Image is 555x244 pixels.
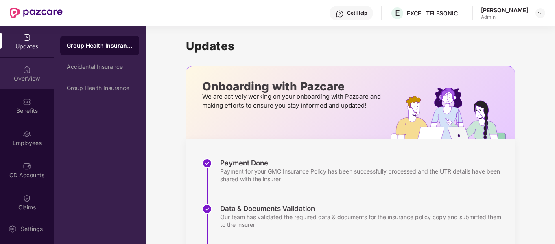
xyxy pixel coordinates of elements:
[67,42,133,50] div: Group Health Insurance
[202,83,383,90] p: Onboarding with Pazcare
[23,66,31,74] img: svg+xml;base64,PHN2ZyBpZD0iSG9tZSIgeG1sbnM9Imh0dHA6Ly93d3cudzMub3JnLzIwMDAvc3ZnIiB3aWR0aD0iMjAiIG...
[67,85,133,91] div: Group Health Insurance
[186,39,515,53] h1: Updates
[23,194,31,202] img: svg+xml;base64,PHN2ZyBpZD0iQ2xhaW0iIHhtbG5zPSJodHRwOi8vd3d3LnczLm9yZy8yMDAwL3N2ZyIgd2lkdGg9IjIwIi...
[18,225,45,233] div: Settings
[481,6,528,14] div: [PERSON_NAME]
[202,158,212,168] img: svg+xml;base64,PHN2ZyBpZD0iU3RlcC1Eb25lLTMyeDMyIiB4bWxucz0iaHR0cDovL3d3dy53My5vcmcvMjAwMC9zdmciIH...
[537,10,544,16] img: svg+xml;base64,PHN2ZyBpZD0iRHJvcGRvd24tMzJ4MzIiIHhtbG5zPSJodHRwOi8vd3d3LnczLm9yZy8yMDAwL3N2ZyIgd2...
[9,225,17,233] img: svg+xml;base64,PHN2ZyBpZD0iU2V0dGluZy0yMHgyMCIgeG1sbnM9Imh0dHA6Ly93d3cudzMub3JnLzIwMDAvc3ZnIiB3aW...
[336,10,344,18] img: svg+xml;base64,PHN2ZyBpZD0iSGVscC0zMngzMiIgeG1sbnM9Imh0dHA6Ly93d3cudzMub3JnLzIwMDAvc3ZnIiB3aWR0aD...
[23,162,31,170] img: svg+xml;base64,PHN2ZyBpZD0iQ0RfQWNjb3VudHMiIGRhdGEtbmFtZT0iQ0QgQWNjb3VudHMiIHhtbG5zPSJodHRwOi8vd3...
[67,64,133,70] div: Accidental Insurance
[220,158,507,167] div: Payment Done
[202,204,212,214] img: svg+xml;base64,PHN2ZyBpZD0iU3RlcC1Eb25lLTMyeDMyIiB4bWxucz0iaHR0cDovL3d3dy53My5vcmcvMjAwMC9zdmciIH...
[202,92,383,110] p: We are actively working on your onboarding with Pazcare and making efforts to ensure you stay inf...
[220,213,507,229] div: Our team has validated the required data & documents for the insurance policy copy and submitted ...
[347,10,367,16] div: Get Help
[220,204,507,213] div: Data & Documents Validation
[23,33,31,42] img: svg+xml;base64,PHN2ZyBpZD0iVXBkYXRlZCIgeG1sbnM9Imh0dHA6Ly93d3cudzMub3JnLzIwMDAvc3ZnIiB3aWR0aD0iMj...
[10,8,63,18] img: New Pazcare Logo
[23,98,31,106] img: svg+xml;base64,PHN2ZyBpZD0iQmVuZWZpdHMiIHhtbG5zPSJodHRwOi8vd3d3LnczLm9yZy8yMDAwL3N2ZyIgd2lkdGg9Ij...
[220,167,507,183] div: Payment for your GMC Insurance Policy has been successfully processed and the UTR details have be...
[481,14,528,20] div: Admin
[23,130,31,138] img: svg+xml;base64,PHN2ZyBpZD0iRW1wbG95ZWVzIiB4bWxucz0iaHR0cDovL3d3dy53My5vcmcvMjAwMC9zdmciIHdpZHRoPS...
[395,8,400,18] span: E
[407,9,464,17] div: EXCEL TELESONIC INDIA PRIVATE LIMITED
[391,88,515,139] img: hrOnboarding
